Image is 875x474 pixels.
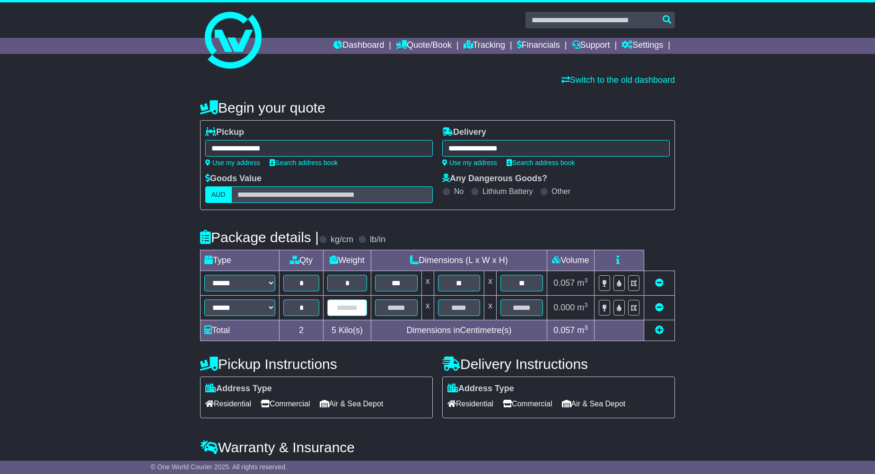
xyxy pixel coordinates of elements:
[205,384,272,394] label: Address Type
[454,187,464,196] label: No
[205,127,244,138] label: Pickup
[332,325,336,335] span: 5
[270,159,338,167] a: Search address book
[464,38,505,54] a: Tracking
[200,356,433,372] h4: Pickup Instructions
[442,356,675,372] h4: Delivery Instructions
[577,278,588,288] span: m
[442,174,547,184] label: Any Dangerous Goods?
[442,159,497,167] a: Use my address
[280,250,324,271] td: Qty
[200,100,675,115] h4: Begin your quote
[296,460,310,469] span: 250
[621,38,663,54] a: Settings
[442,127,486,138] label: Delivery
[577,303,588,312] span: m
[503,396,552,411] span: Commercial
[200,460,675,470] div: All our quotes include a $ FreightSafe warranty.
[324,320,371,341] td: Kilo(s)
[280,320,324,341] td: 2
[150,463,287,471] span: © One World Courier 2025. All rights reserved.
[517,38,560,54] a: Financials
[205,174,262,184] label: Goods Value
[421,296,434,320] td: x
[507,159,575,167] a: Search address book
[201,320,280,341] td: Total
[547,250,594,271] td: Volume
[447,396,493,411] span: Residential
[562,396,626,411] span: Air & Sea Depot
[482,187,533,196] label: Lithium Battery
[584,324,588,331] sup: 3
[572,38,610,54] a: Support
[371,320,547,341] td: Dimensions in Centimetre(s)
[205,396,251,411] span: Residential
[201,250,280,271] td: Type
[324,250,371,271] td: Weight
[447,384,514,394] label: Address Type
[655,303,664,312] a: Remove this item
[584,277,588,284] sup: 3
[561,75,675,85] a: Switch to the old dashboard
[331,235,353,245] label: kg/cm
[200,229,319,245] h4: Package details |
[553,325,575,335] span: 0.057
[370,235,385,245] label: lb/in
[200,439,675,455] h4: Warranty & Insurance
[484,271,497,296] td: x
[333,38,384,54] a: Dashboard
[655,278,664,288] a: Remove this item
[551,187,570,196] label: Other
[577,325,588,335] span: m
[371,250,547,271] td: Dimensions (L x W x H)
[205,186,232,203] label: AUD
[584,301,588,308] sup: 3
[205,159,260,167] a: Use my address
[655,325,664,335] a: Add new item
[396,38,452,54] a: Quote/Book
[484,296,497,320] td: x
[421,271,434,296] td: x
[261,396,310,411] span: Commercial
[320,396,384,411] span: Air & Sea Depot
[553,278,575,288] span: 0.057
[553,303,575,312] span: 0.000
